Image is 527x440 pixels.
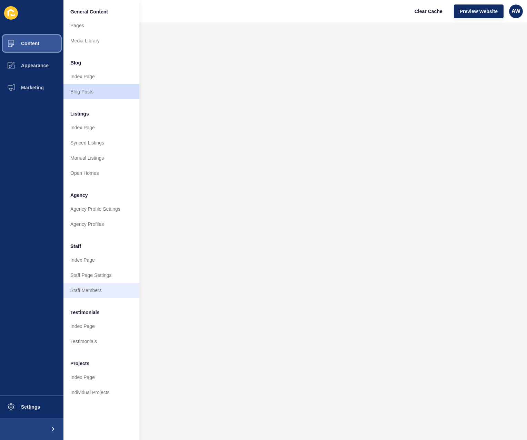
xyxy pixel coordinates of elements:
[63,33,139,48] a: Media Library
[63,166,139,181] a: Open Homes
[70,8,108,15] span: General Content
[70,110,89,117] span: Listings
[63,18,139,33] a: Pages
[63,120,139,135] a: Index Page
[63,135,139,150] a: Synced Listings
[70,360,89,367] span: Projects
[70,309,100,316] span: Testimonials
[70,243,81,250] span: Staff
[409,4,448,18] button: Clear Cache
[63,268,139,283] a: Staff Page Settings
[63,252,139,268] a: Index Page
[454,4,504,18] button: Preview Website
[63,385,139,400] a: Individual Projects
[70,59,81,66] span: Blog
[63,370,139,385] a: Index Page
[70,192,88,199] span: Agency
[415,8,443,15] span: Clear Cache
[63,283,139,298] a: Staff Members
[63,334,139,349] a: Testimonials
[460,8,498,15] span: Preview Website
[63,150,139,166] a: Manual Listings
[63,84,139,99] a: Blog Posts
[63,69,139,84] a: Index Page
[63,319,139,334] a: Index Page
[63,201,139,217] a: Agency Profile Settings
[511,8,520,15] span: AW
[63,217,139,232] a: Agency Profiles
